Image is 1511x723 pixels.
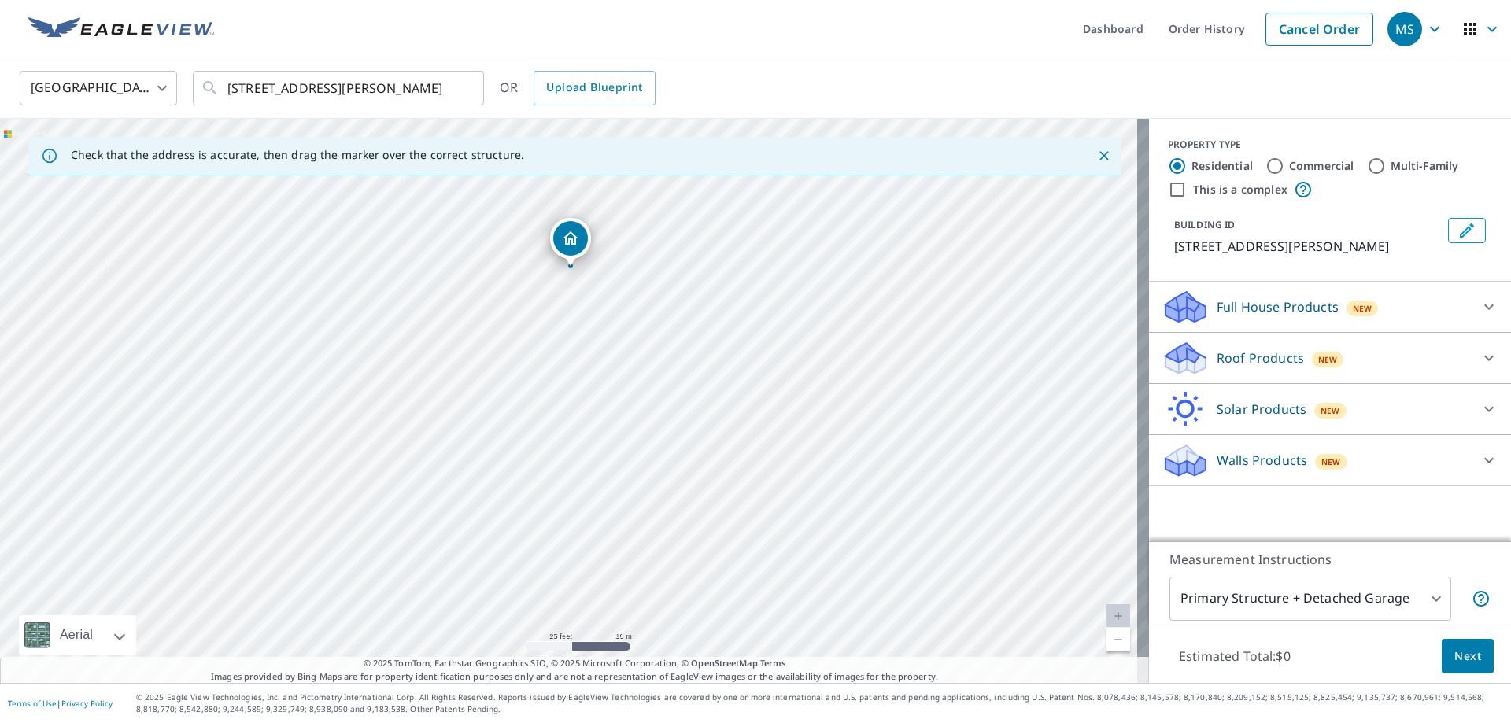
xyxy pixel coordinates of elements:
button: Edit building 1 [1448,218,1486,243]
div: Full House ProductsNew [1162,288,1498,326]
a: Current Level 20, Zoom Out [1106,628,1130,651]
img: EV Logo [28,17,214,41]
a: Upload Blueprint [534,71,655,105]
span: New [1321,456,1341,468]
p: Solar Products [1217,400,1306,419]
button: Close [1094,146,1114,166]
span: © 2025 TomTom, Earthstar Geographics SIO, © 2025 Microsoft Corporation, © [364,657,786,670]
button: Next [1442,639,1494,674]
div: OR [500,71,656,105]
span: Your report will include the primary structure and a detached garage if one exists. [1472,589,1491,608]
div: Solar ProductsNew [1162,390,1498,428]
div: PROPERTY TYPE [1168,138,1492,152]
span: Upload Blueprint [546,78,642,98]
span: New [1318,353,1338,366]
div: Walls ProductsNew [1162,441,1498,479]
div: Aerial [55,615,98,655]
p: Walls Products [1217,451,1307,470]
p: Full House Products [1217,297,1339,316]
p: | [8,699,113,708]
p: [STREET_ADDRESS][PERSON_NAME] [1174,237,1442,256]
a: Cancel Order [1265,13,1373,46]
label: Residential [1191,158,1253,174]
p: Estimated Total: $0 [1166,639,1303,673]
span: New [1321,404,1340,417]
p: Roof Products [1217,349,1304,367]
a: Terms [760,657,786,669]
a: OpenStreetMap [691,657,757,669]
label: Multi-Family [1391,158,1459,174]
p: Measurement Instructions [1169,550,1491,569]
div: Aerial [19,615,136,655]
span: New [1353,302,1372,315]
a: Privacy Policy [61,698,113,709]
input: Search by address or latitude-longitude [227,66,452,110]
div: MS [1387,12,1422,46]
div: Roof ProductsNew [1162,339,1498,377]
a: Terms of Use [8,698,57,709]
p: Check that the address is accurate, then drag the marker over the correct structure. [71,148,524,162]
p: © 2025 Eagle View Technologies, Inc. and Pictometry International Corp. All Rights Reserved. Repo... [136,692,1503,715]
label: Commercial [1289,158,1354,174]
div: [GEOGRAPHIC_DATA] [20,66,177,110]
label: This is a complex [1193,182,1287,197]
p: BUILDING ID [1174,218,1235,231]
div: Primary Structure + Detached Garage [1169,577,1451,621]
span: Next [1454,647,1481,666]
a: Current Level 20, Zoom In Disabled [1106,604,1130,628]
div: Dropped pin, building 1, Residential property, 7658 Lockhart Way Boynton Beach, FL 33437 [550,218,591,267]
